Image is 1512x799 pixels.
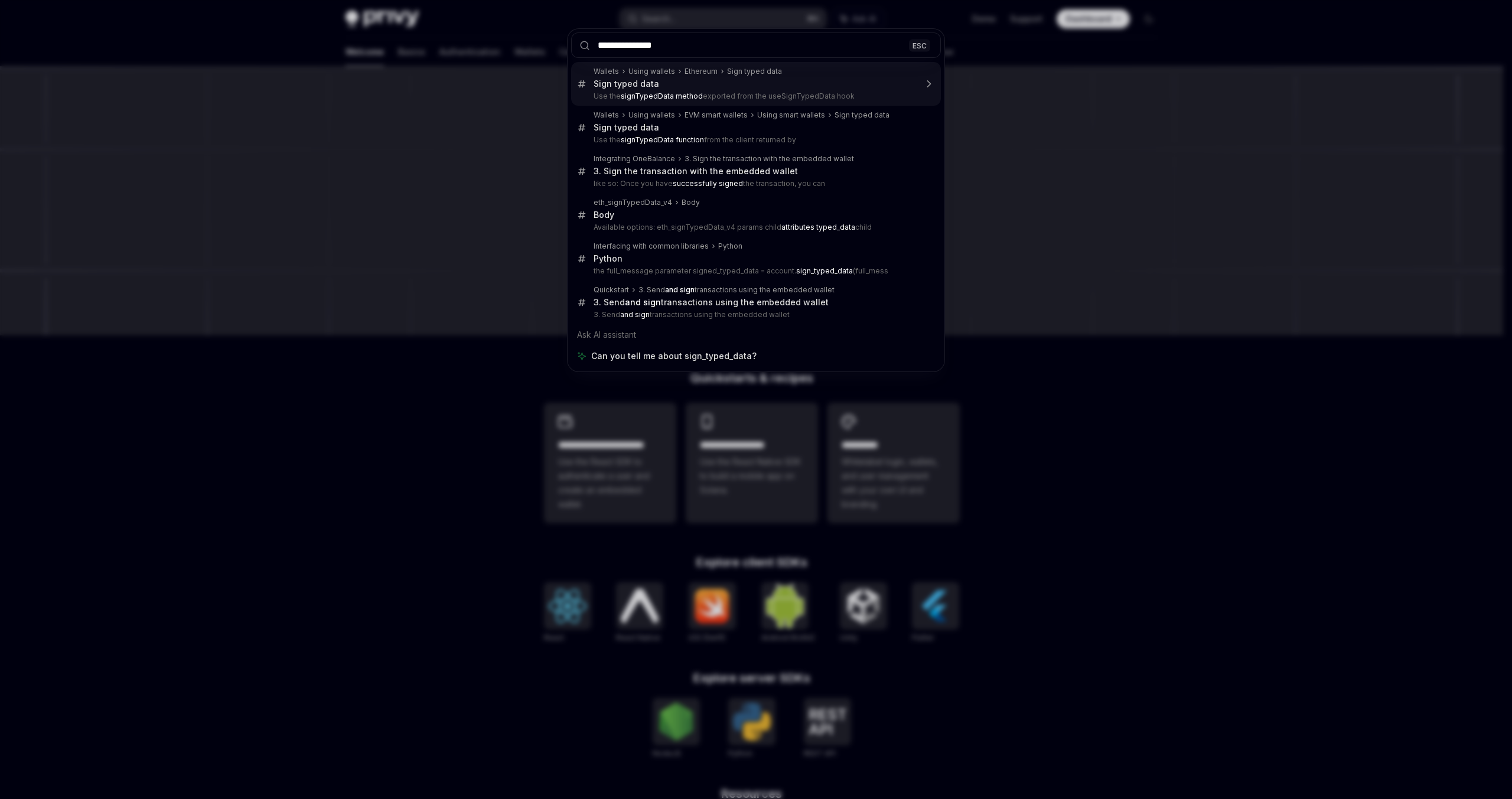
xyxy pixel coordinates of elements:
[757,110,825,120] div: Using smart wallets
[781,223,855,231] b: attributes typed_data
[594,135,916,145] p: Use the from the client returned by
[685,110,748,120] div: EVM smart wallets
[594,79,659,89] div: Sign typed data
[835,110,889,120] div: Sign typed data
[621,135,704,144] b: signTypedData function
[594,310,916,319] p: 3. Send transactions using the embedded wallet
[594,166,798,177] div: 3. Sign the transaction with the embedded wallet
[594,253,623,264] div: Python
[571,324,941,345] div: Ask AI assistant
[796,266,853,275] b: sign_typed_data
[909,39,930,51] div: ESC
[594,154,675,164] div: Integrating OneBalance
[594,223,916,232] p: Available options: eth_signTypedData_v4 params child child
[665,285,695,294] b: and sign
[625,297,661,307] b: and sign
[628,67,675,76] div: Using wallets
[673,179,743,188] b: successfully signed
[594,297,829,308] div: 3. Send transactions using the embedded wallet
[594,198,672,207] div: eth_signTypedData_v4
[594,210,614,220] div: Body
[594,92,916,101] p: Use the exported from the useSignTypedData hook
[638,285,835,295] div: 3. Send transactions using the embedded wallet
[621,92,703,100] b: signTypedData method
[594,122,659,133] div: Sign typed data
[718,242,742,251] div: Python
[682,198,700,207] div: Body
[594,67,619,76] div: Wallets
[727,67,782,76] div: Sign typed data
[594,110,619,120] div: Wallets
[594,285,629,295] div: Quickstart
[620,310,650,319] b: and sign
[628,110,675,120] div: Using wallets
[685,67,718,76] div: Ethereum
[594,179,916,188] p: like so: Once you have the transaction, you can
[594,266,916,276] p: the full_message parameter signed_typed_data = account. (full_mess
[594,242,709,251] div: Interfacing with common libraries
[591,350,757,362] span: Can you tell me about sign_typed_data?
[685,154,854,164] div: 3. Sign the transaction with the embedded wallet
